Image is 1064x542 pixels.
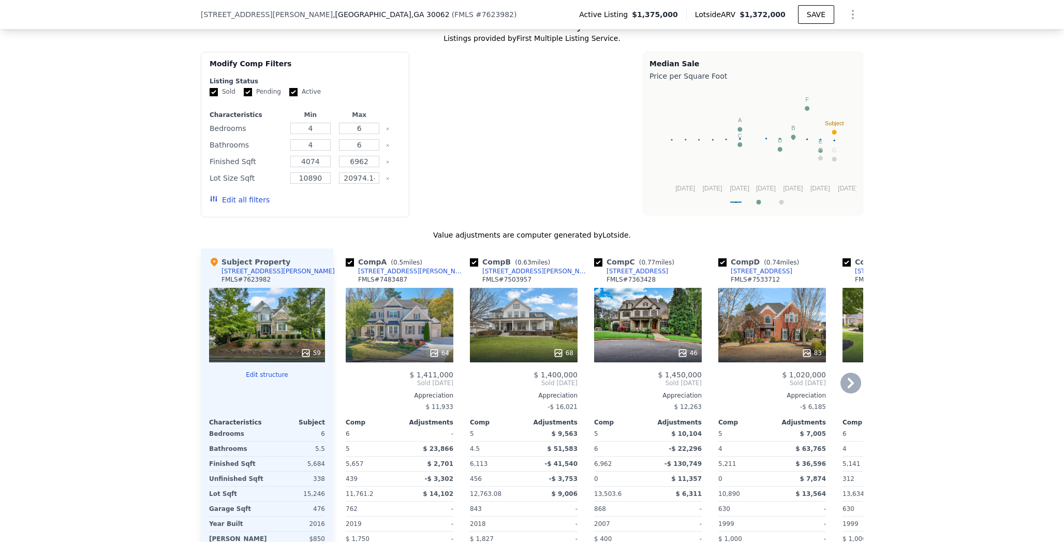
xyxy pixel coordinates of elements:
[402,427,453,441] div: -
[669,445,702,452] span: -$ 22,296
[738,133,742,139] text: C
[730,185,749,192] text: [DATE]
[289,87,321,96] label: Active
[805,96,809,102] text: F
[774,502,826,516] div: -
[526,517,578,531] div: -
[209,457,265,471] div: Finished Sqft
[470,517,522,531] div: 2018
[209,427,265,441] div: Bedrooms
[648,418,702,427] div: Adjustments
[358,275,407,284] div: FMLS # 7483487
[671,430,702,437] span: $ 10,104
[594,430,598,437] span: 5
[843,490,874,497] span: 13,634.28
[594,442,646,456] div: 6
[221,275,271,284] div: FMLS # 7623982
[209,517,265,531] div: Year Built
[783,185,803,192] text: [DATE]
[526,502,578,516] div: -
[772,418,826,427] div: Adjustments
[843,442,894,456] div: 4
[511,259,554,266] span: ( miles)
[470,257,554,267] div: Comp B
[210,138,284,152] div: Bathrooms
[429,348,449,358] div: 64
[795,445,826,452] span: $ 63,765
[635,259,678,266] span: ( miles)
[650,517,702,531] div: -
[386,127,390,131] button: Clear
[201,230,863,240] div: Value adjustments are computer generated by Lotside .
[201,9,333,20] span: [STREET_ADDRESS][PERSON_NAME]
[402,502,453,516] div: -
[800,403,826,411] span: -$ 6,185
[607,267,668,275] div: [STREET_ADDRESS]
[718,379,826,387] span: Sold [DATE]
[677,348,698,358] div: 46
[766,259,780,266] span: 0.74
[838,185,858,192] text: [DATE]
[843,4,863,25] button: Show Options
[802,348,822,358] div: 83
[333,9,450,20] span: , [GEOGRAPHIC_DATA]
[718,257,803,267] div: Comp D
[760,259,803,266] span: ( miles)
[740,10,786,19] span: $1,372,000
[209,371,325,379] button: Edit structure
[594,391,702,400] div: Appreciation
[818,146,822,152] text: H
[718,442,770,456] div: 4
[482,275,531,284] div: FMLS # 7503957
[244,87,281,96] label: Pending
[675,185,695,192] text: [DATE]
[409,371,453,379] span: $ 1,411,000
[209,257,290,267] div: Subject Property
[718,517,770,531] div: 1999
[843,400,950,414] div: -
[267,418,325,427] div: Subject
[774,517,826,531] div: -
[649,83,856,213] div: A chart.
[470,379,578,387] span: Sold [DATE]
[269,487,325,501] div: 15,246
[718,267,792,275] a: [STREET_ADDRESS]
[209,418,267,427] div: Characteristics
[346,418,400,427] div: Comp
[423,490,453,497] span: $ 14,102
[594,517,646,531] div: 2007
[470,430,474,437] span: 5
[548,403,578,411] span: -$ 16,021
[337,111,381,119] div: Max
[782,371,826,379] span: $ 1,020,000
[843,475,854,482] span: 312
[819,138,822,144] text: E
[695,9,740,20] span: Lotside ARV
[791,125,795,131] text: B
[718,418,772,427] div: Comp
[470,418,524,427] div: Comp
[269,517,325,531] div: 2016
[452,9,517,20] div: ( )
[423,445,453,452] span: $ 23,866
[427,460,453,467] span: $ 2,701
[288,111,333,119] div: Min
[210,87,235,96] label: Sold
[718,505,730,512] span: 630
[524,418,578,427] div: Adjustments
[718,391,826,400] div: Appreciation
[346,430,350,437] span: 6
[346,257,426,267] div: Comp A
[210,195,270,205] button: Edit all filters
[756,185,776,192] text: [DATE]
[594,490,622,497] span: 13,503.6
[718,490,740,497] span: 10,890
[641,259,655,266] span: 0.77
[674,403,702,411] span: $ 12,263
[346,391,453,400] div: Appreciation
[795,490,826,497] span: $ 13,564
[649,58,856,69] div: Median Sale
[386,160,390,164] button: Clear
[210,77,401,85] div: Listing Status
[658,371,702,379] span: $ 1,450,000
